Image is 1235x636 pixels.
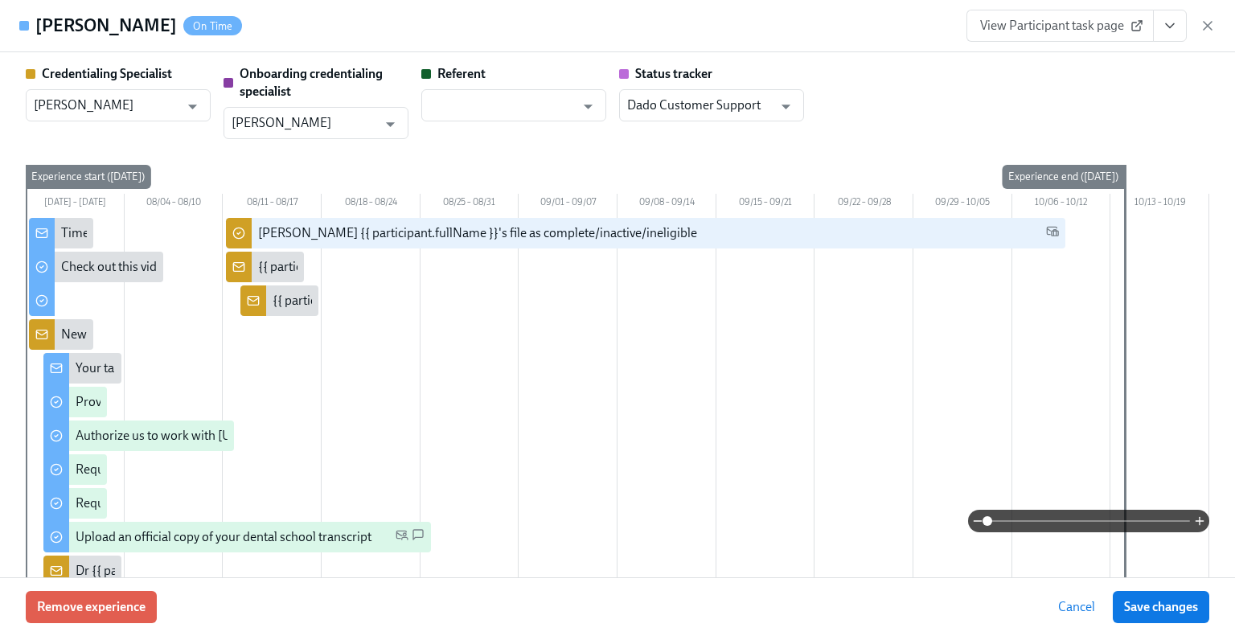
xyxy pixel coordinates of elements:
[258,224,697,242] div: [PERSON_NAME] {{ participant.fullName }}'s file as complete/inactive/ineligible
[980,18,1140,34] span: View Participant task page
[1046,224,1059,243] span: Work Email
[76,427,363,445] div: Authorize us to work with [US_STATE] on your behalf
[26,591,157,623] button: Remove experience
[37,599,146,615] span: Remove experience
[322,194,421,215] div: 08/18 – 08/24
[183,20,242,32] span: On Time
[576,94,601,119] button: Open
[76,494,228,512] div: Request your JCDNE scores
[240,66,383,99] strong: Onboarding credentialing specialist
[396,528,408,547] span: Personal Email
[966,10,1154,42] a: View Participant task page
[76,393,445,411] div: Provide us with some extra info for the [US_STATE] state application
[42,66,172,81] strong: Credentialing Specialist
[35,14,177,38] h4: [PERSON_NAME]
[1113,591,1209,623] button: Save changes
[421,194,519,215] div: 08/25 – 08/31
[437,66,486,81] strong: Referent
[61,258,330,276] div: Check out this video to learn more about the OCC
[1058,599,1095,615] span: Cancel
[223,194,322,215] div: 08/11 – 08/17
[76,461,460,478] div: Request proof of your {{ participant.regionalExamPassed }} test scores
[61,326,456,343] div: New doctor enrolled in OCC licensure process: {{ participant.fullName }}
[635,66,712,81] strong: Status tracker
[617,194,716,215] div: 09/08 – 09/14
[814,194,913,215] div: 09/22 – 09/28
[1012,194,1111,215] div: 10/06 – 10/12
[1153,10,1187,42] button: View task page
[125,194,224,215] div: 08/04 – 08/10
[1002,165,1125,189] div: Experience end ([DATE])
[412,528,425,547] span: SMS
[273,292,568,310] div: {{ participant.fullName }} has provided their transcript
[378,112,403,137] button: Open
[61,224,334,242] div: Time to begin your [US_STATE] license application
[76,359,379,377] div: Your tailored to-do list for [US_STATE] licensing process
[913,194,1012,215] div: 09/29 – 10/05
[716,194,815,215] div: 09/15 – 09/21
[180,94,205,119] button: Open
[25,165,151,189] div: Experience start ([DATE])
[76,528,371,546] div: Upload an official copy of your dental school transcript
[519,194,617,215] div: 09/01 – 09/07
[26,194,125,215] div: [DATE] – [DATE]
[76,562,451,580] div: Dr {{ participant.fullName }} sent [US_STATE] licensing requirements
[1110,194,1209,215] div: 10/13 – 10/19
[258,258,642,276] div: {{ participant.fullName }} has uploaded their Third Party Authorization
[773,94,798,119] button: Open
[1124,599,1198,615] span: Save changes
[1047,591,1106,623] button: Cancel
